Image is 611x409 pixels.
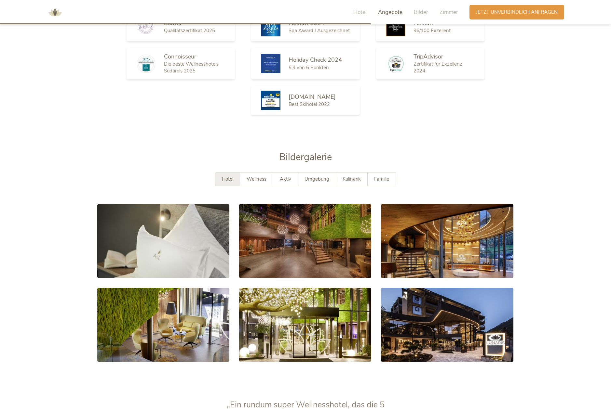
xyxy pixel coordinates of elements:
span: [DOMAIN_NAME] [289,93,336,101]
img: Skiresort.de [261,91,280,110]
span: Umgebung [305,176,329,182]
img: Falstaff [386,17,405,36]
span: Aktiv [280,176,291,182]
span: Falstaff 2024 [289,19,324,27]
img: AMONTI & LUNARIS Wellnessresort [45,3,65,22]
span: Zimmer [440,8,458,16]
span: 96/100 Exzellent [414,27,451,34]
span: Bildergalerie [279,151,332,163]
span: Angebote [378,8,402,16]
span: Connoisseur [164,53,196,60]
span: Hotel [222,176,233,182]
span: Die beste Wellnesshotels Südtirols 2025 [164,61,219,74]
span: Hotel [353,8,367,16]
span: Holiday Check 2024 [289,56,342,64]
img: Connoisseur [136,54,156,73]
span: Belvita [164,19,182,27]
span: Zertifikat für Exzellenz 2024 [414,61,462,74]
span: Falstaff [414,19,433,27]
img: TripAdvisor [386,55,405,72]
span: Wellness [247,176,266,182]
span: Best Skihotel 2022 [289,101,330,108]
span: 5,9 von 6 Punkten [289,64,329,71]
span: Familie [374,176,389,182]
img: Belvita [136,19,156,34]
img: Falstaff 2024 [261,17,280,36]
a: AMONTI & LUNARIS Wellnessresort [45,10,65,14]
span: Kulinarik [343,176,361,182]
img: Holiday Check 2024 [261,54,280,73]
span: Jetzt unverbindlich anfragen [476,9,558,16]
span: TripAdvisor [414,53,443,60]
span: Bilder [414,8,428,16]
span: Qualitätszertifikat 2025 [164,27,215,34]
span: Spa Award I Ausgezeichnet [289,27,350,34]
